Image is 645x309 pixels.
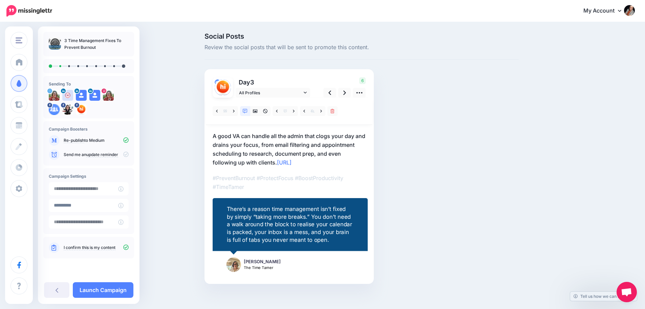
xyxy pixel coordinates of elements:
[76,104,87,115] img: 208303881_4776386839042979_5533121092718152179_n-bsa105049.png
[86,152,118,157] a: update reminder
[250,79,254,86] span: 3
[49,90,60,101] img: 8slKzeGY-6648.jpg
[49,37,61,50] img: 848e359b899d26e07158086ee405b4ef_thumb.jpg
[359,77,366,84] span: 6
[215,79,231,96] img: 208303881_4776386839042979_5533121092718152179_n-bsa105049.png
[617,282,637,302] div: Open chat
[49,104,60,115] img: 5_2zSM9mMSk-bsa56475.png
[205,43,519,52] span: Review the social posts that will be sent to promote this content.
[227,205,353,244] div: There’s a reason time management isn’t fixed by simply “taking more breaks.” You don’t need a wal...
[236,88,310,98] a: All Profiles
[236,77,311,87] p: Day
[49,81,129,86] h4: Sending To
[205,33,519,40] span: Social Posts
[64,138,84,143] a: Re-publish
[16,37,22,43] img: menu.png
[244,259,280,265] span: [PERSON_NAME]
[577,3,635,19] a: My Account
[64,137,129,143] p: to Medium
[244,265,273,271] span: The Time Tamer
[213,132,366,167] p: A good VA can handle all the admin that clogs your day and drains your focus, from email filterin...
[215,79,220,85] img: 5_2zSM9mMSk-bsa56475.png
[64,37,129,51] p: 3 Time Management Fixes To Prevent Burnout
[570,292,637,301] a: Tell us how we can improve
[64,245,115,250] a: I confirm this is my content
[213,174,366,191] p: #PreventBurnout #ProtectFocus #BoostProductivity #TimeTamer
[49,174,129,179] h4: Campaign Settings
[277,159,292,166] a: [URL]
[76,90,87,101] img: user_default_image.png
[64,152,129,158] p: Send me an
[62,104,73,115] img: 41729590_2279280028754084_6340197646812053504_n-bsa65998.jpg
[103,90,114,101] img: 153225681_471084007234244_1754523570226829114_n-bsa100905.jpg
[6,5,52,17] img: Missinglettr
[239,89,302,96] span: All Profiles
[49,127,129,132] h4: Campaign Boosters
[62,90,73,101] img: user_default_image.png
[89,90,100,101] img: user_default_image.png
